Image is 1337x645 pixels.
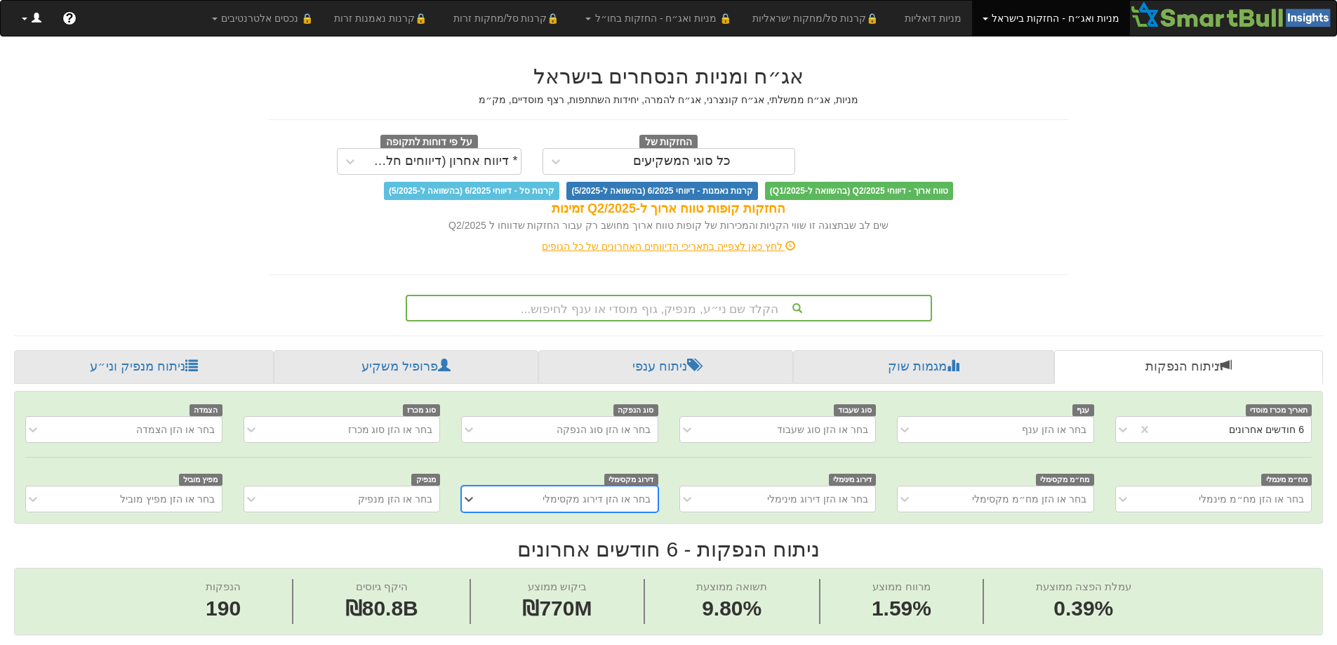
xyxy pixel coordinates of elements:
span: דירוג מקסימלי [604,474,658,486]
span: מפיץ מוביל [179,474,222,486]
div: 6 חודשים אחרונים [1229,423,1304,437]
span: ענף [1072,404,1094,416]
a: ניתוח הנפקות [1054,350,1323,384]
div: שים לב שבתצוגה זו שווי הקניות והמכירות של קופות טווח ארוך מחושב רק עבור החזקות שדווחו ל Q2/2025 [269,218,1069,232]
a: 🔒קרנות סל/מחקות ישראליות [742,1,893,36]
span: קרנות נאמנות - דיווחי 6/2025 (בהשוואה ל-5/2025) [566,182,757,200]
span: תשואה ממוצעת [696,580,767,592]
div: בחר או הזן סוג מכרז [348,423,433,437]
a: 🔒 נכסים אלטרנטיבים [201,1,324,36]
div: בחר או הזן ענף [1022,423,1086,437]
span: ביקוש ממוצע [528,580,587,592]
span: סוג הנפקה [613,404,658,416]
h2: אג״ח ומניות הנסחרים בישראל [269,65,1069,88]
span: ₪80.8B [345,597,418,620]
span: הצמדה [189,404,222,416]
span: מח״מ מינמלי [1261,474,1312,486]
img: Smartbull [1130,1,1336,29]
div: בחר או הזן מח״מ מקסימלי [972,492,1086,506]
h5: מניות, אג״ח ממשלתי, אג״ח קונצרני, אג״ח להמרה, יחידות השתתפות, רצף מוסדיים, מק״מ [269,95,1069,105]
a: מגמות שוק [793,350,1053,384]
div: בחר או הזן מנפיק [358,492,432,506]
a: ניתוח מנפיק וני״ע [14,350,274,384]
span: היקף גיוסים [356,580,408,592]
span: מח״מ מקסימלי [1036,474,1094,486]
span: 1.59% [872,594,931,624]
span: קרנות סל - דיווחי 6/2025 (בהשוואה ל-5/2025) [384,182,559,200]
h2: ניתוח הנפקות - 6 חודשים אחרונים [14,538,1323,561]
span: החזקות של [639,135,698,150]
div: בחר או הזן מפיץ מוביל [120,492,215,506]
div: בחר או הזן דירוג מינימלי [767,492,868,506]
span: מרווח ממוצע [872,580,930,592]
span: ? [65,11,73,25]
div: בחר או הזן הצמדה [136,423,215,437]
a: פרופיל משקיע [274,350,538,384]
div: לחץ כאן לצפייה בתאריכי הדיווחים האחרונים של כל הגופים [258,239,1079,253]
a: 🔒קרנות נאמנות זרות [324,1,443,36]
a: 🔒קרנות סל/מחקות זרות [443,1,575,36]
div: כל סוגי המשקיעים [633,154,731,168]
a: 🔒 מניות ואג״ח - החזקות בחו״ל [575,1,742,36]
span: דירוג מינימלי [829,474,877,486]
a: מניות דואליות [894,1,972,36]
div: * דיווח אחרון (דיווחים חלקיים) [366,154,518,168]
span: הנפקות [206,580,241,592]
div: החזקות קופות טווח ארוך ל-Q2/2025 זמינות [269,200,1069,218]
div: בחר או הזן סוג שעבוד [777,423,868,437]
span: סוג מכרז [403,404,441,416]
span: 0.39% [1036,594,1131,624]
span: מנפיק [411,474,440,486]
a: ניתוח ענפי [538,350,793,384]
span: טווח ארוך - דיווחי Q2/2025 (בהשוואה ל-Q1/2025) [765,182,953,200]
span: סוג שעבוד [834,404,877,416]
div: בחר או הזן מח״מ מינמלי [1199,492,1304,506]
span: 9.80% [696,594,767,624]
span: עמלת הפצה ממוצעת [1036,580,1131,592]
a: ? [52,1,87,36]
div: בחר או הזן דירוג מקסימלי [543,492,651,506]
span: 190 [206,594,241,624]
span: על פי דוחות לתקופה [380,135,478,150]
div: הקלד שם ני״ע, מנפיק, גוף מוסדי או ענף לחיפוש... [407,296,931,320]
span: ₪770M [522,597,592,620]
div: בחר או הזן סוג הנפקה [557,423,651,437]
span: תאריך מכרז מוסדי [1246,404,1312,416]
a: מניות ואג״ח - החזקות בישראל [972,1,1130,36]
